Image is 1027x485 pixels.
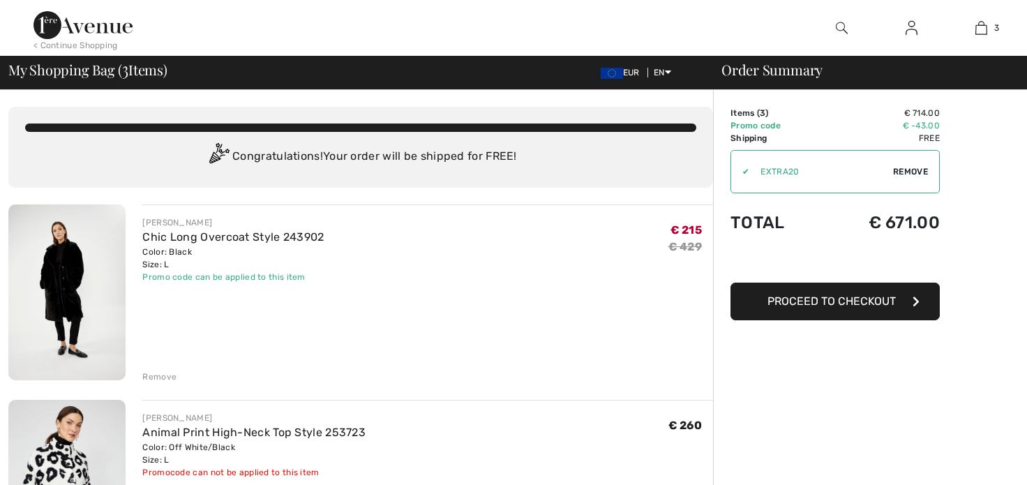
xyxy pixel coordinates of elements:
[8,63,167,77] span: My Shopping Bag ( Items)
[142,412,366,424] div: [PERSON_NAME]
[601,68,623,79] img: Euro
[601,68,645,77] span: EUR
[820,119,940,132] td: € -43.00
[906,20,917,36] img: My Info
[142,466,366,479] div: Promocode can not be applied to this item
[33,39,118,52] div: < Continue Shopping
[8,204,126,380] img: Chic Long Overcoat Style 243902
[142,230,324,244] a: Chic Long Overcoat Style 243902
[705,63,1019,77] div: Order Summary
[894,20,929,37] a: Sign In
[142,426,366,439] a: Animal Print High-Neck Top Style 253723
[760,108,765,118] span: 3
[670,223,703,237] span: € 215
[893,165,928,178] span: Remove
[730,246,940,278] iframe: PayPal
[730,119,820,132] td: Promo code
[836,20,848,36] img: search the website
[122,59,128,77] span: 3
[820,107,940,119] td: € 714.00
[142,246,324,271] div: Color: Black Size: L
[142,271,324,283] div: Promo code can be applied to this item
[947,20,1015,36] a: 3
[749,151,893,193] input: Promo code
[142,441,366,466] div: Color: Off White/Black Size: L
[975,20,987,36] img: My Bag
[731,165,749,178] div: ✔
[654,68,671,77] span: EN
[820,199,940,246] td: € 671.00
[730,199,820,246] td: Total
[33,11,133,39] img: 1ère Avenue
[730,283,940,320] button: Proceed to Checkout
[668,240,703,253] s: € 429
[25,143,696,171] div: Congratulations! Your order will be shipped for FREE!
[767,294,896,308] span: Proceed to Checkout
[994,22,999,34] span: 3
[730,107,820,119] td: Items ( )
[820,132,940,144] td: Free
[142,216,324,229] div: [PERSON_NAME]
[204,143,232,171] img: Congratulation2.svg
[730,132,820,144] td: Shipping
[142,371,177,383] div: Remove
[668,419,703,432] span: € 260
